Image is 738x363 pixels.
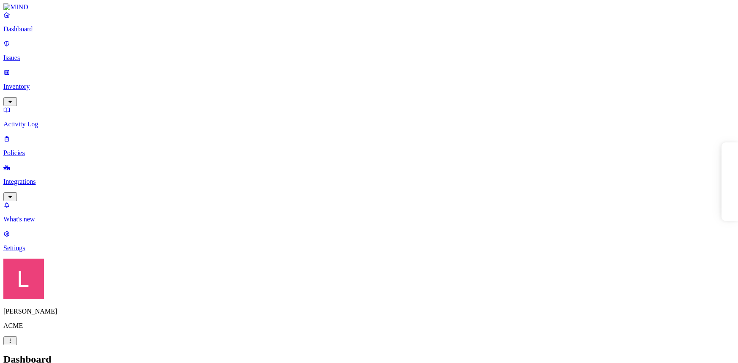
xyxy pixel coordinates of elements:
a: Integrations [3,164,735,200]
p: Policies [3,149,735,157]
a: Inventory [3,68,735,105]
p: Integrations [3,178,735,186]
p: Dashboard [3,25,735,33]
a: What's new [3,201,735,223]
p: [PERSON_NAME] [3,308,735,315]
a: Settings [3,230,735,252]
p: What's new [3,216,735,223]
p: Issues [3,54,735,62]
p: ACME [3,322,735,330]
a: MIND [3,3,735,11]
p: Activity Log [3,120,735,128]
a: Issues [3,40,735,62]
a: Dashboard [3,11,735,33]
img: MIND [3,3,28,11]
p: Inventory [3,83,735,90]
p: Settings [3,244,735,252]
a: Activity Log [3,106,735,128]
img: Landen Brown [3,259,44,299]
a: Policies [3,135,735,157]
